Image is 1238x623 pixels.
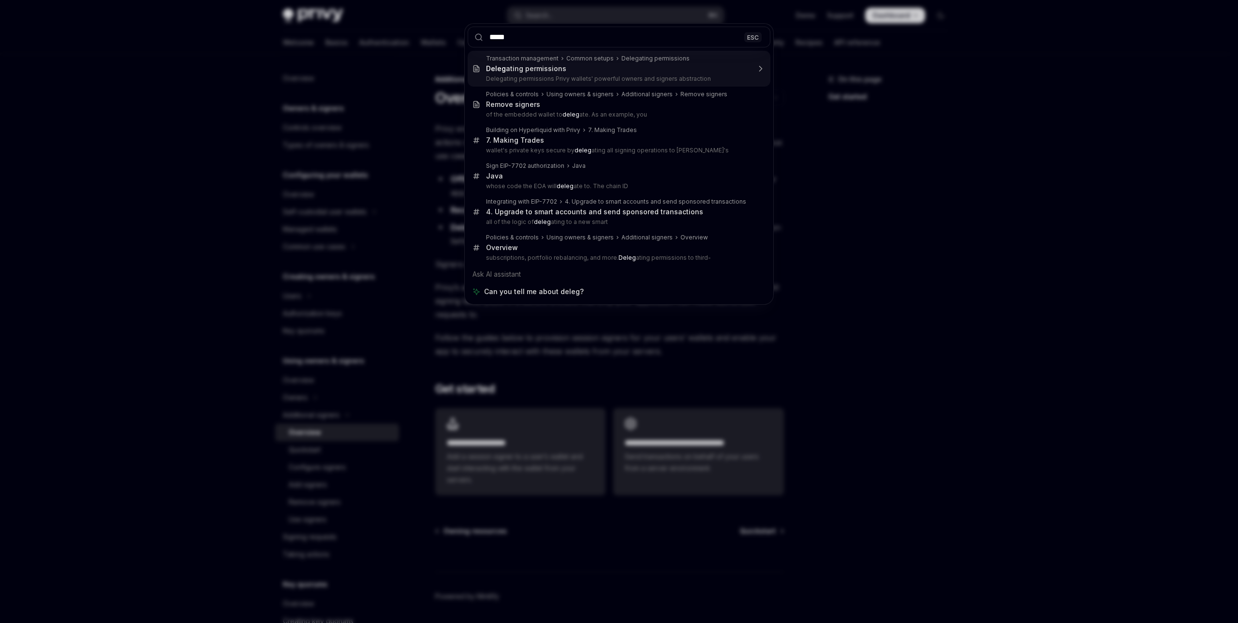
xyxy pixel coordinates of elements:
[486,100,540,109] div: Remove signers
[486,147,750,154] p: wallet's private keys secure by ating all signing operations to [PERSON_NAME]'s
[572,162,586,170] div: Java
[680,90,727,98] div: Remove signers
[546,90,614,98] div: Using owners & signers
[486,75,750,83] p: Delegating permissions Privy wallets' powerful owners and signers abstraction
[486,136,544,145] div: 7. Making Trades
[621,55,690,62] div: Delegating permissions
[468,266,770,283] div: Ask AI assistant
[486,198,557,206] div: Integrating with EIP-7702
[621,234,673,241] div: Additional signers
[486,90,539,98] div: Policies & controls
[534,218,551,225] b: deleg
[484,287,584,297] span: Can you tell me about deleg?
[486,126,580,134] div: Building on Hyperliquid with Privy
[486,182,750,190] p: whose code the EOA will ate to. The chain ID
[621,90,673,98] div: Additional signers
[486,218,750,226] p: all of the logic of ating to a new smart
[486,111,750,119] p: of the embedded wallet to ate. As an example, you
[588,126,637,134] div: 7. Making Trades
[486,208,703,216] div: 4. Upgrade to smart accounts and send sponsored transactions
[619,254,636,261] b: Deleg
[744,32,762,42] div: ESC
[486,172,503,180] div: Java
[486,55,559,62] div: Transaction management
[565,198,746,206] div: 4. Upgrade to smart accounts and send sponsored transactions
[566,55,614,62] div: Common setups
[575,147,591,154] b: deleg
[486,243,518,252] div: Overview
[486,64,506,73] b: Deleg
[486,162,564,170] div: Sign EIP-7702 authorization
[486,234,539,241] div: Policies & controls
[486,64,566,73] div: ating permissions
[546,234,614,241] div: Using owners & signers
[680,234,708,241] div: Overview
[557,182,574,190] b: deleg
[562,111,579,118] b: deleg
[486,254,750,262] p: subscriptions, portfolio rebalancing, and more. ating permissions to third-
